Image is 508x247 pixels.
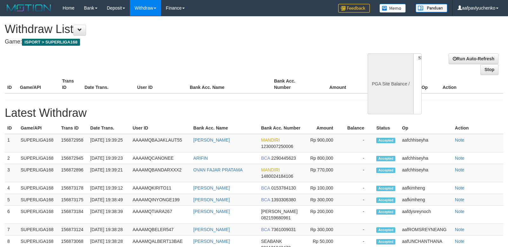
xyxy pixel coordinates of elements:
[5,23,332,36] h1: Withdraw List
[261,144,293,149] span: 1230007250006
[376,197,395,203] span: Accepted
[193,137,230,143] a: [PERSON_NAME]
[261,185,270,190] span: BCA
[88,224,130,236] td: [DATE] 19:38:28
[58,122,88,134] th: Trans ID
[5,194,18,206] td: 5
[338,4,370,13] img: Feedback.jpg
[5,75,17,93] th: ID
[271,227,296,232] span: 7361009031
[193,185,230,190] a: [PERSON_NAME]
[187,75,271,93] th: Bank Acc. Name
[314,75,356,93] th: Amount
[261,215,291,220] span: 082159680961
[5,164,18,182] td: 3
[399,152,452,164] td: aafchhiseyha
[18,224,59,236] td: SUPERLIGA168
[17,75,60,93] th: Game/API
[58,164,88,182] td: 156872896
[343,152,374,164] td: -
[343,206,374,224] td: -
[258,122,304,134] th: Bank Acc. Number
[191,122,258,134] th: Bank Acc. Name
[304,152,343,164] td: Rp 800,000
[88,182,130,194] td: [DATE] 19:39:12
[58,152,88,164] td: 156872945
[18,152,59,164] td: SUPERLIGA168
[304,206,343,224] td: Rp 200,000
[193,227,230,232] a: [PERSON_NAME]
[455,185,465,190] a: Note
[88,206,130,224] td: [DATE] 19:38:39
[304,194,343,206] td: Rp 300,000
[376,168,395,173] span: Accepted
[58,194,88,206] td: 156873175
[130,182,191,194] td: AAAAMQKIRITO11
[58,206,88,224] td: 156873184
[58,224,88,236] td: 156873124
[343,182,374,194] td: -
[449,53,498,64] a: Run Auto-Refresh
[416,4,447,12] img: panduan.png
[58,182,88,194] td: 156873178
[5,122,18,134] th: ID
[22,39,80,46] span: ISPORT > SUPERLIGA168
[455,239,465,244] a: Note
[261,209,297,214] span: [PERSON_NAME]
[130,122,191,134] th: User ID
[59,75,82,93] th: Trans ID
[271,197,296,202] span: 1393306380
[18,164,59,182] td: SUPERLIGA168
[455,156,465,161] a: Note
[261,174,293,179] span: 1480024184106
[376,227,395,233] span: Accepted
[343,224,374,236] td: -
[374,122,399,134] th: Status
[82,75,135,93] th: Date Trans.
[88,122,130,134] th: Date Trans.
[261,239,282,244] span: SEABANK
[399,182,452,194] td: aafkimheng
[135,75,187,93] th: User ID
[88,194,130,206] td: [DATE] 19:38:49
[193,156,208,161] a: ARIFIN
[304,182,343,194] td: Rp 100,000
[5,224,18,236] td: 7
[5,152,18,164] td: 2
[343,164,374,182] td: -
[193,167,243,172] a: OVAN FAJAR PRATAMA
[271,185,296,190] span: 0153784130
[376,239,395,244] span: Accepted
[5,3,53,13] img: MOTION_logo.png
[18,134,59,152] td: SUPERLIGA168
[376,209,395,215] span: Accepted
[455,137,465,143] a: Note
[271,156,296,161] span: 2290445623
[304,122,343,134] th: Amount
[18,182,59,194] td: SUPERLIGA168
[304,134,343,152] td: Rp 900,000
[399,224,452,236] td: aafROMSREYNEANG
[5,206,18,224] td: 6
[18,194,59,206] td: SUPERLIGA168
[379,4,406,13] img: Button%20Memo.svg
[5,182,18,194] td: 4
[130,134,191,152] td: AAAAMQBAJAKLAUT55
[399,206,452,224] td: aafdysreynoch
[88,152,130,164] td: [DATE] 19:39:23
[399,134,452,152] td: aafchhiseyha
[419,75,440,93] th: Op
[193,239,230,244] a: [PERSON_NAME]
[18,122,59,134] th: Game/API
[304,224,343,236] td: Rp 300,000
[130,152,191,164] td: AAAAMQCANONEE
[261,156,270,161] span: BCA
[5,107,503,119] h1: Latest Withdraw
[261,227,270,232] span: BCA
[440,75,503,93] th: Action
[271,75,314,93] th: Bank Acc. Number
[261,137,280,143] span: MANDIRI
[343,134,374,152] td: -
[399,194,452,206] td: aafkimheng
[130,224,191,236] td: AAAAMQBELER547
